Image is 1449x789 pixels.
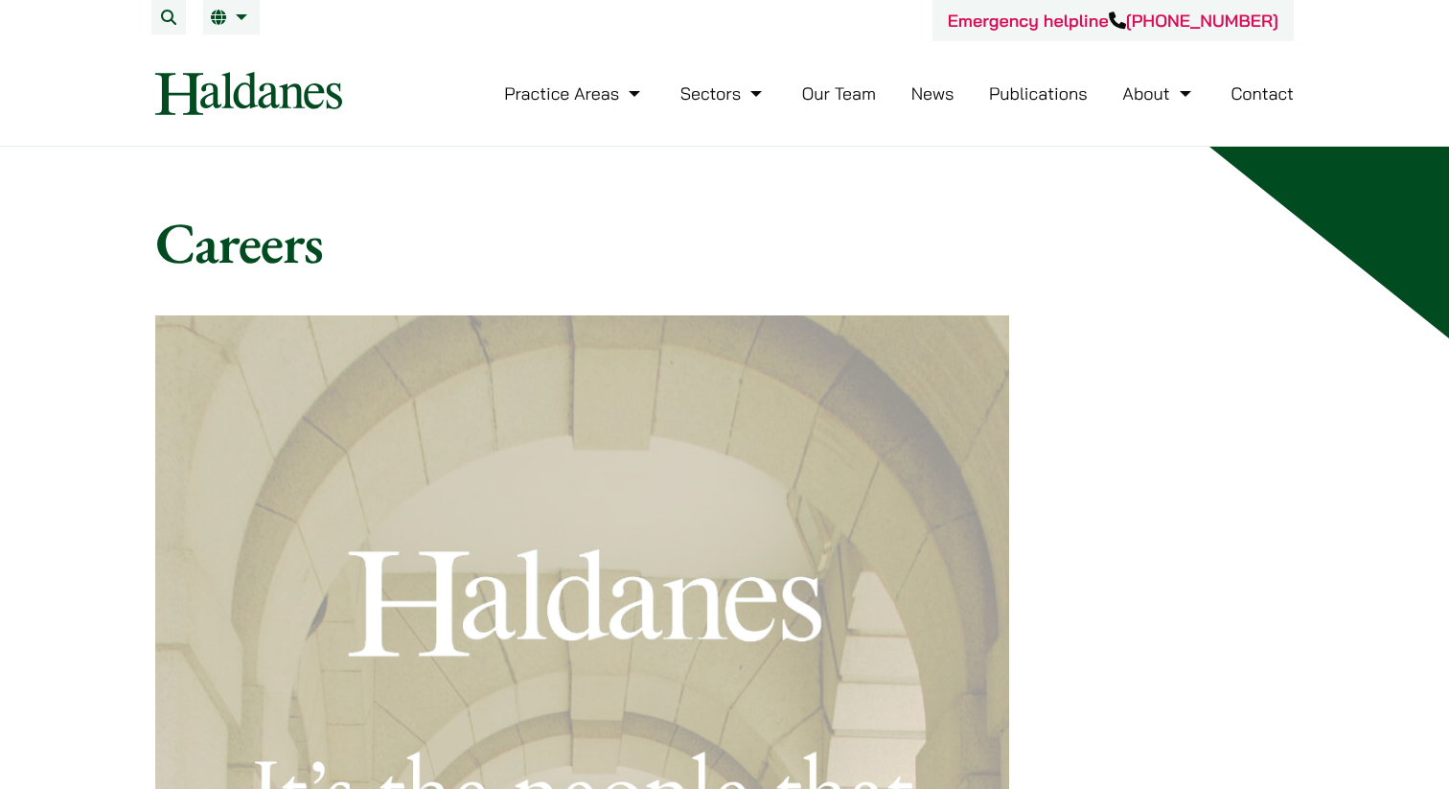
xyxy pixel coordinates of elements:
[911,82,954,104] a: News
[155,208,1294,277] h1: Careers
[155,72,342,115] img: Logo of Haldanes
[802,82,876,104] a: Our Team
[1122,82,1195,104] a: About
[504,82,645,104] a: Practice Areas
[680,82,767,104] a: Sectors
[211,10,252,25] a: EN
[989,82,1088,104] a: Publications
[948,10,1278,32] a: Emergency helpline[PHONE_NUMBER]
[1230,82,1294,104] a: Contact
